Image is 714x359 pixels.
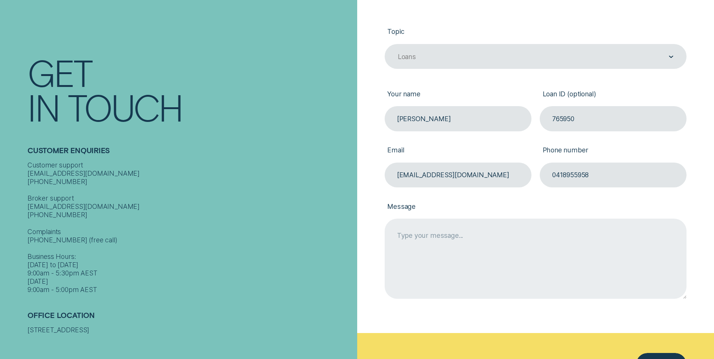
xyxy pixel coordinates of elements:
div: In [27,90,59,125]
h2: Office Location [27,311,353,326]
div: [STREET_ADDRESS] [27,326,353,334]
div: Loans [398,53,416,61]
h2: Customer Enquiries [27,146,353,161]
h1: Get In Touch [27,55,353,125]
label: Phone number [540,140,687,163]
div: Get [27,55,92,90]
div: Touch [68,90,182,125]
label: Email [385,140,531,163]
label: Message [385,196,687,219]
label: Loan ID (optional) [540,83,687,106]
label: Topic [385,21,687,44]
label: Your name [385,83,531,106]
div: Customer support [EMAIL_ADDRESS][DOMAIN_NAME] [PHONE_NUMBER] Broker support [EMAIL_ADDRESS][DOMAI... [27,161,353,294]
